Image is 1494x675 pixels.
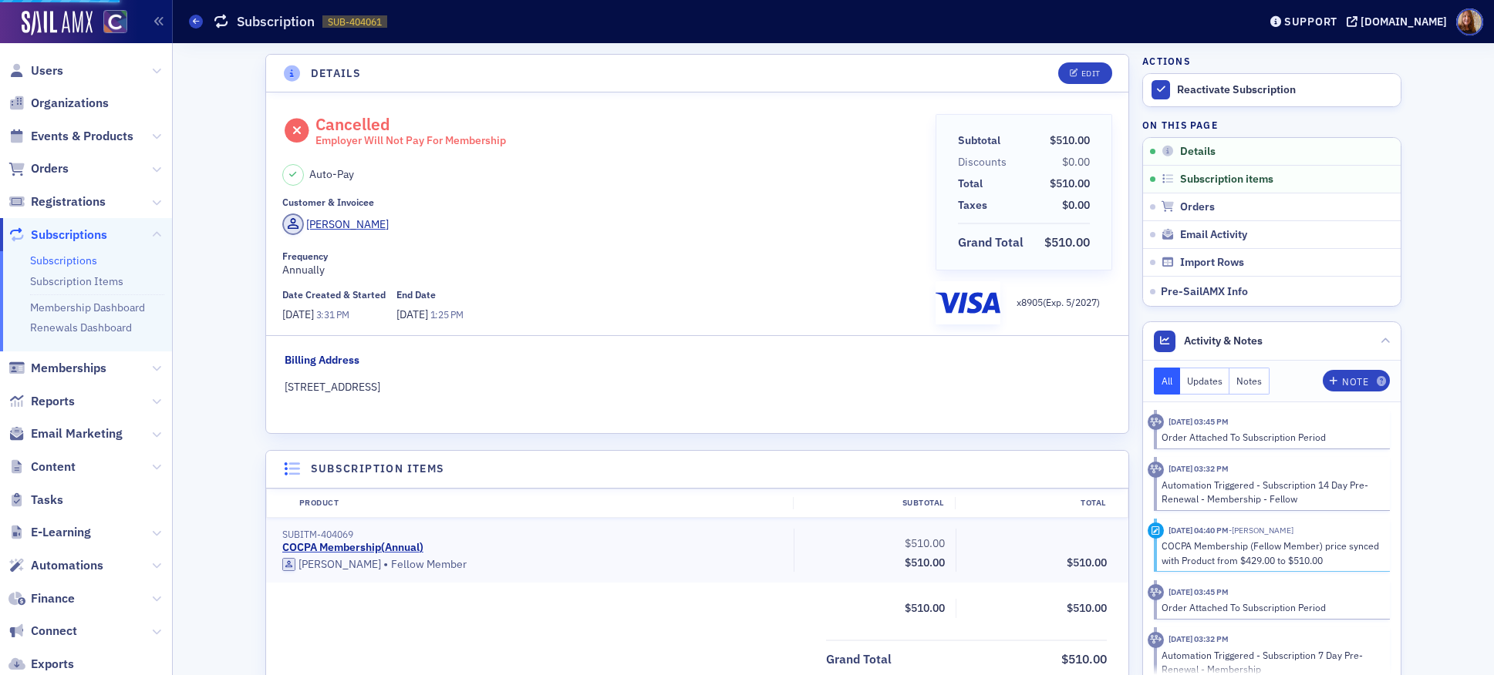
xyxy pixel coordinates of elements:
[30,254,97,267] a: Subscriptions
[1148,632,1164,648] div: Activity
[8,128,133,145] a: Events & Products
[31,227,107,243] span: Subscriptions
[309,166,354,183] span: Auto-Pay
[958,176,988,192] span: Total
[8,227,107,243] a: Subscriptions
[8,95,109,112] a: Organizations
[826,650,897,669] span: Grand Total
[1180,200,1215,214] span: Orders
[958,154,1007,170] div: Discounts
[282,541,423,555] a: COCPA Membership(Annual)
[1180,145,1216,159] span: Details
[1177,83,1393,97] div: Reactivate Subscription
[936,287,1000,319] img: visa
[282,196,374,208] div: Customer & Invoicee
[1169,525,1229,536] time: 4/28/2025 04:40 PM
[905,536,945,550] span: $510.00
[1169,586,1229,597] time: 9/17/2024 03:45 PM
[31,656,74,673] span: Exports
[31,160,69,177] span: Orders
[1142,118,1401,132] h4: On this page
[31,393,75,410] span: Reports
[1229,368,1270,395] button: Notes
[1180,173,1273,186] span: Subscription items
[1017,295,1100,309] p: x 8905 (Exp. 5 / 2027 )
[1058,62,1111,84] button: Edit
[31,62,63,79] span: Users
[793,497,955,509] div: Subtotal
[315,134,506,148] div: Employer Will Not Pay For Membership
[1062,155,1090,169] span: $0.00
[1180,228,1247,242] span: Email Activity
[31,492,63,509] span: Tasks
[311,65,362,82] h4: Details
[8,656,74,673] a: Exports
[282,307,316,321] span: [DATE]
[1148,584,1164,600] div: Activity
[958,176,983,192] div: Total
[328,15,382,29] span: SUB-404061
[8,492,63,509] a: Tasks
[958,197,993,213] span: Taxes
[31,95,109,112] span: Organizations
[31,590,75,607] span: Finance
[1067,556,1107,569] span: $510.00
[8,360,106,377] a: Memberships
[1148,522,1164,539] div: Activity
[31,557,103,574] span: Automations
[8,193,106,210] a: Registrations
[1067,601,1107,615] span: $510.00
[8,524,91,541] a: E-Learning
[8,623,77,640] a: Connect
[306,217,389,233] div: [PERSON_NAME]
[1062,198,1090,212] span: $0.00
[1169,416,1229,427] time: 9/17/2025 03:45 PM
[1143,74,1401,106] button: Reactivate Subscription
[958,133,1006,149] span: Subtotal
[826,650,892,669] div: Grand Total
[1323,370,1390,391] button: Note
[31,524,91,541] span: E-Learning
[1148,414,1164,430] div: Activity
[1361,15,1447,29] div: [DOMAIN_NAME]
[31,425,123,442] span: Email Marketing
[1229,525,1293,536] span: Sheila Duggan
[396,289,436,301] div: End Date
[1142,54,1190,68] h4: Actions
[282,529,783,540] div: SUBITM-404069
[31,623,77,640] span: Connect
[30,301,145,314] a: Membership Dashboard
[1284,15,1337,29] div: Support
[383,557,388,573] span: •
[93,10,127,36] a: View Homepage
[8,425,123,442] a: Email Marketing
[955,497,1117,509] div: Total
[282,558,381,572] a: [PERSON_NAME]
[31,458,76,475] span: Content
[282,250,925,278] div: Annually
[1180,368,1230,395] button: Updates
[1061,651,1107,667] span: $510.00
[1169,463,1229,474] time: 9/2/2025 03:32 PM
[31,360,106,377] span: Memberships
[1161,284,1248,298] span: Pre-SailAMX Info
[1044,234,1090,250] span: $510.00
[31,193,106,210] span: Registrations
[958,133,1000,149] div: Subtotal
[1154,368,1180,395] button: All
[8,393,75,410] a: Reports
[396,307,430,321] span: [DATE]
[905,601,945,615] span: $510.00
[316,308,349,321] span: 3:31 PM
[8,160,69,177] a: Orders
[103,10,127,34] img: SailAMX
[1162,430,1380,444] div: Order Attached To Subscription Period
[1162,478,1380,506] div: Automation Triggered - Subscription 14 Day Pre-Renewal - Membership - Fellow
[311,461,445,477] h4: Subscription items
[1148,462,1164,478] div: Activity
[1169,633,1229,644] time: 9/10/2024 03:32 PM
[22,11,93,35] img: SailAMX
[1184,333,1263,349] span: Activity & Notes
[1347,16,1452,27] button: [DOMAIN_NAME]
